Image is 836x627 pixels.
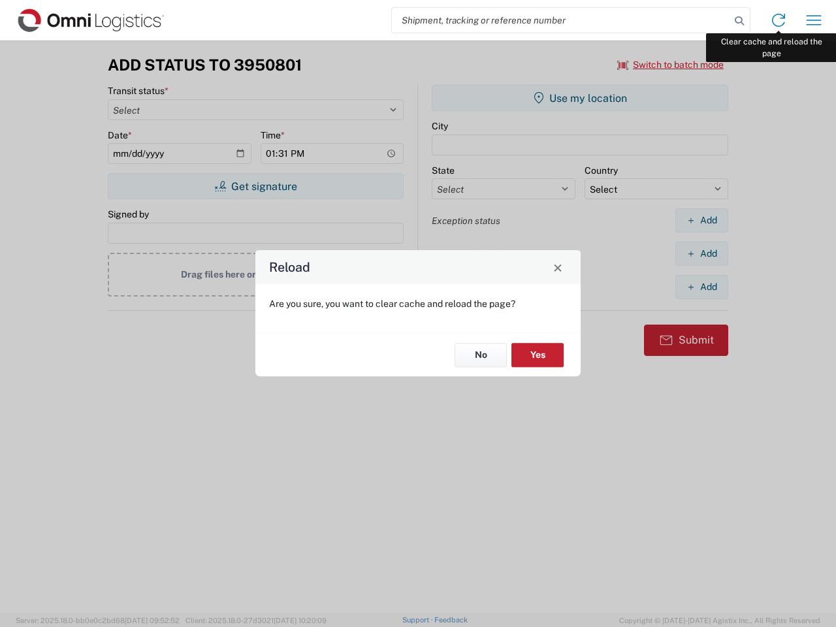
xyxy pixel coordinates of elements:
p: Are you sure, you want to clear cache and reload the page? [269,298,567,310]
button: Yes [511,343,564,367]
input: Shipment, tracking or reference number [392,8,730,33]
button: Close [549,258,567,276]
h4: Reload [269,258,310,277]
button: No [455,343,507,367]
